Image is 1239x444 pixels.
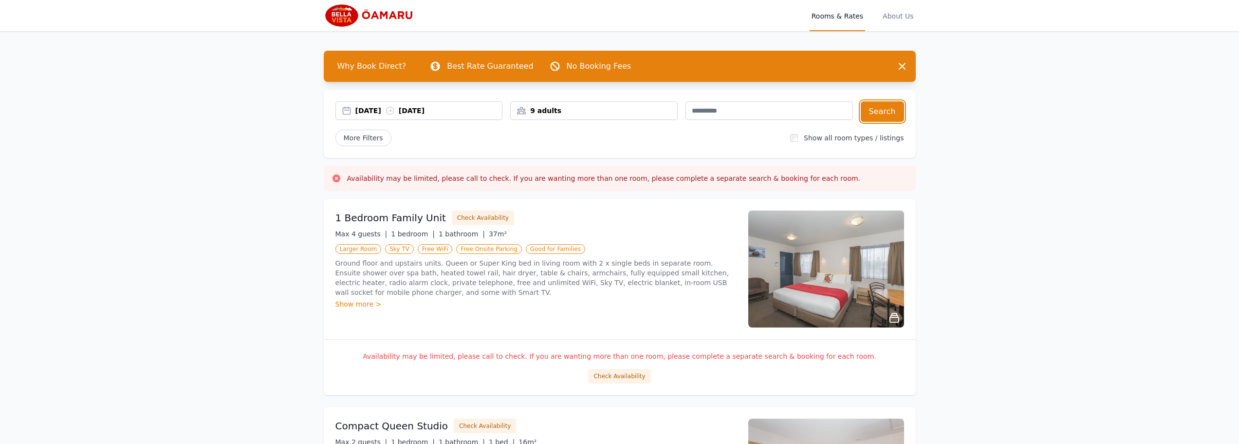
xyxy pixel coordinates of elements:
[454,419,516,433] button: Check Availability
[324,4,418,27] img: Bella Vista Oamaru
[391,230,435,238] span: 1 bedroom |
[347,174,861,183] h3: Availability may be limited, please call to check. If you are wanting more than one room, please ...
[567,60,631,72] p: No Booking Fees
[447,60,533,72] p: Best Rate Guaranteed
[335,351,904,361] p: Availability may be limited, please call to check. If you are wanting more than one room, please ...
[335,130,391,146] span: More Filters
[335,258,737,297] p: Ground floor and upstairs units. Queen or Super King bed in living room with 2 x single beds in s...
[335,299,737,309] div: Show more >
[385,244,414,254] span: Sky TV
[456,244,521,254] span: Free Onsite Parking
[511,106,677,116] div: 9 adults
[588,369,650,384] button: Check Availability
[418,244,453,254] span: Free WiFi
[526,244,585,254] span: Good for Families
[861,101,904,122] button: Search
[335,419,448,433] h3: Compact Queen Studio
[489,230,507,238] span: 37m²
[439,230,485,238] span: 1 bathroom |
[335,244,382,254] span: Larger Room
[355,106,502,116] div: [DATE] [DATE]
[330,57,414,76] span: Why Book Direct?
[335,211,446,225] h3: 1 Bedroom Family Unit
[804,134,904,142] label: Show all room types / listings
[335,230,388,238] span: Max 4 guests |
[452,211,514,225] button: Check Availability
